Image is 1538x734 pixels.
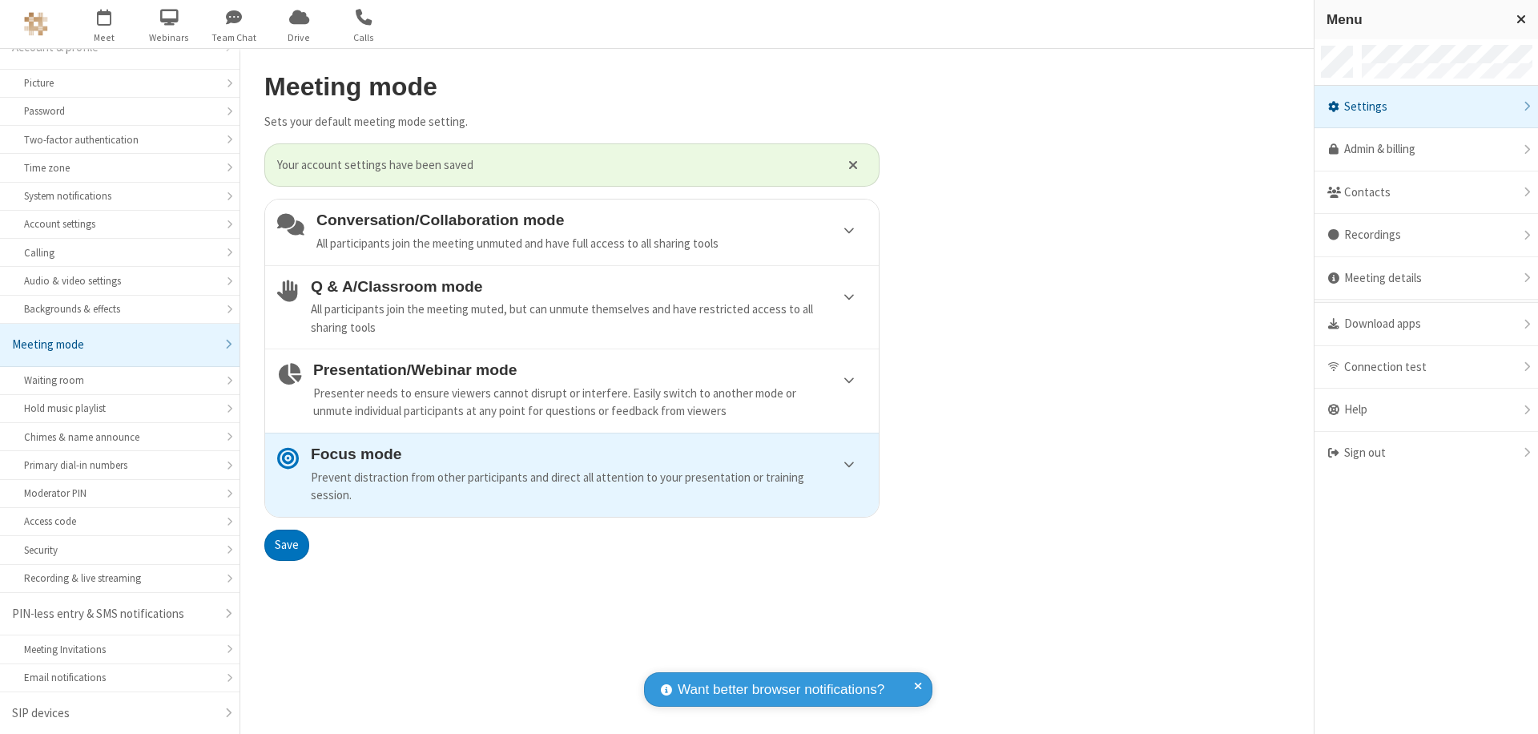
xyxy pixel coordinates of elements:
span: Team Chat [204,30,264,45]
div: Download apps [1315,303,1538,346]
div: SIP devices [12,704,215,723]
div: System notifications [24,188,215,204]
div: All participants join the meeting unmuted and have full access to all sharing tools [316,235,867,253]
div: Sign out [1315,432,1538,474]
div: Time zone [24,160,215,175]
div: Backgrounds & effects [24,301,215,317]
div: Meeting details [1315,257,1538,300]
div: Two-factor authentication [24,132,215,147]
div: Contacts [1315,171,1538,215]
span: Want better browser notifications? [678,680,884,700]
h4: Presentation/Webinar mode [313,361,867,378]
h4: Conversation/Collaboration mode [316,212,867,228]
div: PIN-less entry & SMS notifications [12,605,215,623]
div: Waiting room [24,373,215,388]
div: Prevent distraction from other participants and direct all attention to your presentation or trai... [311,469,867,505]
div: Access code [24,514,215,529]
a: Admin & billing [1315,128,1538,171]
h4: Q & A/Classroom mode [311,278,867,295]
div: Connection test [1315,346,1538,389]
div: All participants join the meeting muted, but can unmute themselves and have restricted access to ... [311,300,867,337]
div: Meeting Invitations [24,642,215,657]
span: Calls [334,30,394,45]
div: Calling [24,245,215,260]
span: Meet [74,30,135,45]
div: Audio & video settings [24,273,215,288]
div: Email notifications [24,670,215,685]
div: Security [24,542,215,558]
div: Settings [1315,86,1538,129]
div: Primary dial-in numbers [24,458,215,473]
div: Meeting mode [12,336,215,354]
div: Presenter needs to ensure viewers cannot disrupt or interfere. Easily switch to another mode or u... [313,385,867,421]
button: Close alert [840,153,867,177]
button: Save [264,530,309,562]
div: Moderator PIN [24,486,215,501]
h3: Menu [1327,12,1502,27]
div: Account settings [24,216,215,232]
span: Webinars [139,30,199,45]
h4: Focus mode [311,446,867,462]
div: Hold music playlist [24,401,215,416]
span: Your account settings have been saved [277,156,828,175]
div: Picture [24,75,215,91]
div: Recording & live streaming [24,571,215,586]
div: Recordings [1315,214,1538,257]
h2: Meeting mode [264,73,880,101]
p: Sets your default meeting mode setting. [264,113,880,131]
img: QA Selenium DO NOT DELETE OR CHANGE [24,12,48,36]
div: Help [1315,389,1538,432]
div: Password [24,103,215,119]
div: Chimes & name announce [24,430,215,445]
span: Drive [269,30,329,45]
